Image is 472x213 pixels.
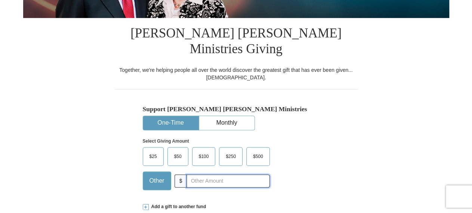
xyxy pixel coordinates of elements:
strong: Select Giving Amount [143,139,189,144]
span: Add a gift to another fund [149,204,206,210]
h1: [PERSON_NAME] [PERSON_NAME] Ministries Giving [115,18,358,66]
button: Monthly [199,116,254,130]
input: Other Amount [186,174,269,188]
span: $100 [195,151,213,162]
button: One-Time [143,116,198,130]
span: $500 [249,151,267,162]
span: $250 [222,151,240,162]
span: Other [146,175,168,186]
span: $50 [170,151,185,162]
span: $25 [146,151,161,162]
span: $ [175,174,187,188]
div: Together, we're helping people all over the world discover the greatest gift that has ever been g... [115,66,358,81]
h5: Support [PERSON_NAME] [PERSON_NAME] Ministries [143,105,330,113]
